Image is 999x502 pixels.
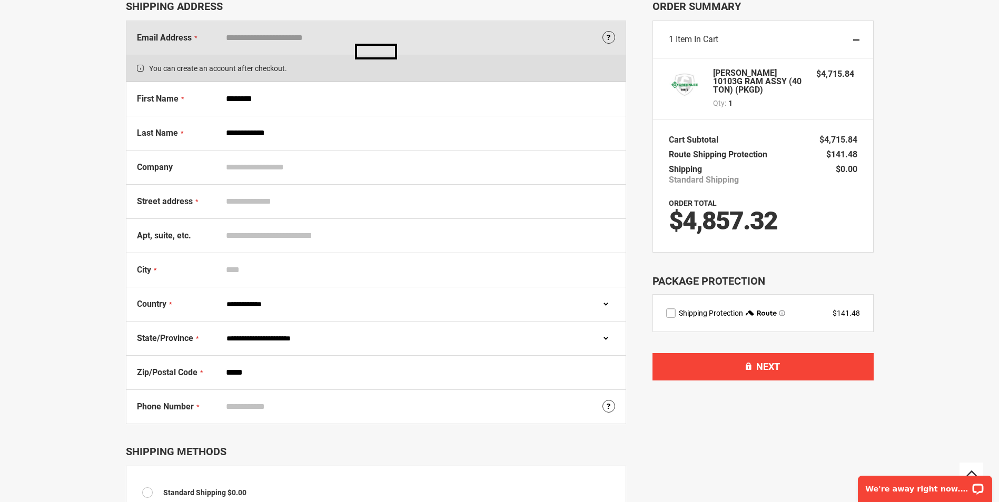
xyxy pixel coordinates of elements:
[137,401,194,411] span: Phone Number
[652,274,874,289] div: Package Protection
[137,230,191,240] span: Apt, suite, etc.
[669,34,674,44] span: 1
[163,488,226,497] span: Standard Shipping
[669,147,773,162] th: Route Shipping Protection
[137,333,193,343] span: State/Province
[676,34,718,44] span: Item in Cart
[669,133,724,147] th: Cart Subtotal
[652,353,874,380] button: Next
[851,469,999,502] iframe: LiveChat chat widget
[137,128,178,138] span: Last Name
[666,308,860,318] div: route shipping protection selector element
[669,175,739,185] span: Standard Shipping
[819,135,857,145] span: $4,715.84
[713,99,725,107] span: Qty
[669,206,777,236] span: $4,857.32
[137,367,197,377] span: Zip/Postal Code
[355,44,397,59] img: Loading...
[137,196,193,206] span: Street address
[836,164,857,174] span: $0.00
[833,308,860,318] div: $141.48
[756,361,780,372] span: Next
[679,309,743,317] span: Shipping Protection
[728,98,733,108] span: 1
[669,199,717,207] strong: Order Total
[669,164,702,174] span: Shipping
[779,310,785,316] span: Learn more
[137,265,151,275] span: City
[816,69,854,79] span: $4,715.84
[137,94,179,104] span: First Name
[228,488,246,497] span: $0.00
[669,69,700,101] img: GREENLEE 10103G RAM ASSY (40 TON) (PKGD)
[126,445,626,458] div: Shipping Methods
[137,162,173,172] span: Company
[713,69,806,94] strong: [PERSON_NAME] 10103G RAM ASSY (40 TON) (PKGD)
[137,299,166,309] span: Country
[826,149,857,159] span: $141.48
